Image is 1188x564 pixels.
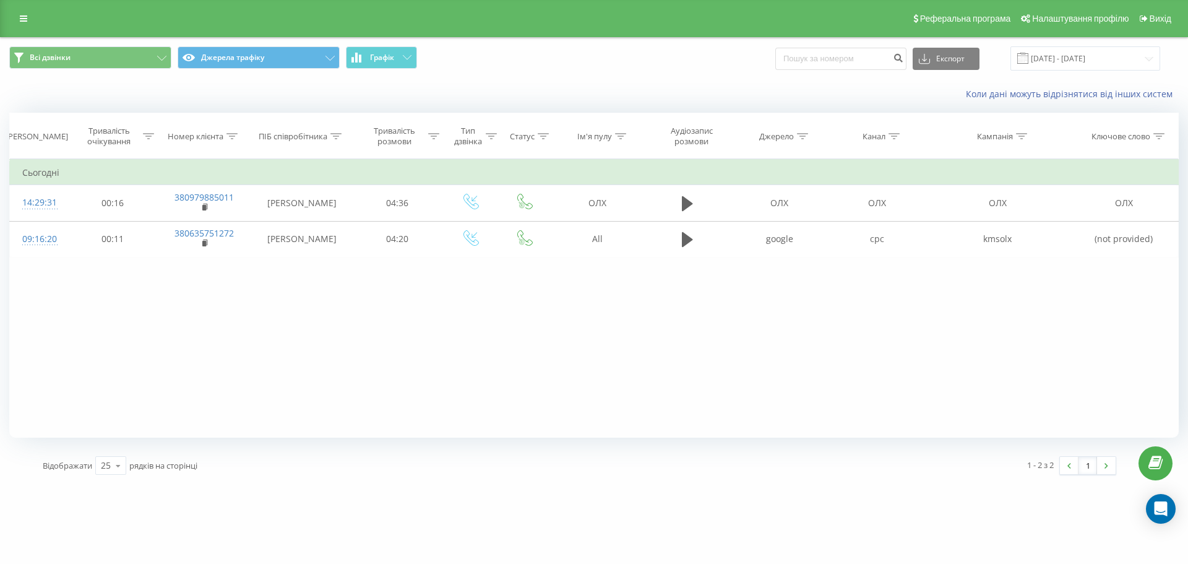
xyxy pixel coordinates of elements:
div: Тип дзвінка [454,126,483,147]
button: Графік [346,46,417,69]
td: 04:20 [352,221,442,257]
div: 09:16:20 [22,227,55,251]
div: Канал [863,131,885,142]
span: Графік [370,53,394,62]
div: [PERSON_NAME] [6,131,68,142]
div: Ключове слово [1091,131,1150,142]
span: Всі дзвінки [30,53,71,63]
td: 04:36 [352,185,442,221]
div: Номер клієнта [168,131,223,142]
td: ОЛХ [551,185,645,221]
a: 380635751272 [174,227,234,239]
span: рядків на сторінці [129,460,197,471]
td: ОЛХ [926,185,1070,221]
td: kmsolx [926,221,1070,257]
td: [PERSON_NAME] [251,221,352,257]
div: Статус [510,131,535,142]
a: 380979885011 [174,191,234,203]
div: Джерело [759,131,794,142]
div: Кампанія [977,131,1013,142]
td: Сьогодні [10,160,1179,185]
td: ОЛХ [829,185,926,221]
div: 1 - 2 з 2 [1027,459,1054,471]
input: Пошук за номером [775,48,906,70]
td: [PERSON_NAME] [251,185,352,221]
div: Тривалість розмови [363,126,425,147]
button: Експорт [913,48,979,70]
td: 00:11 [67,221,158,257]
td: (not provided) [1070,221,1178,257]
div: 25 [101,459,111,472]
td: ОЛХ [731,185,828,221]
a: Коли дані можуть відрізнятися вiд інших систем [966,88,1179,100]
td: ОЛХ [1070,185,1178,221]
td: cpc [829,221,926,257]
div: ПІБ співробітника [259,131,327,142]
a: 1 [1078,457,1097,474]
td: 00:16 [67,185,158,221]
div: Ім'я пулу [577,131,612,142]
button: Всі дзвінки [9,46,171,69]
div: Аудіозапис розмови [655,126,728,147]
div: Open Intercom Messenger [1146,494,1176,524]
span: Налаштування профілю [1032,14,1129,24]
span: Вихід [1150,14,1171,24]
div: Тривалість очікування [79,126,140,147]
td: All [551,221,645,257]
span: Реферальна програма [920,14,1011,24]
td: google [731,221,828,257]
span: Відображати [43,460,92,471]
button: Джерела трафіку [178,46,340,69]
div: 14:29:31 [22,191,55,215]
